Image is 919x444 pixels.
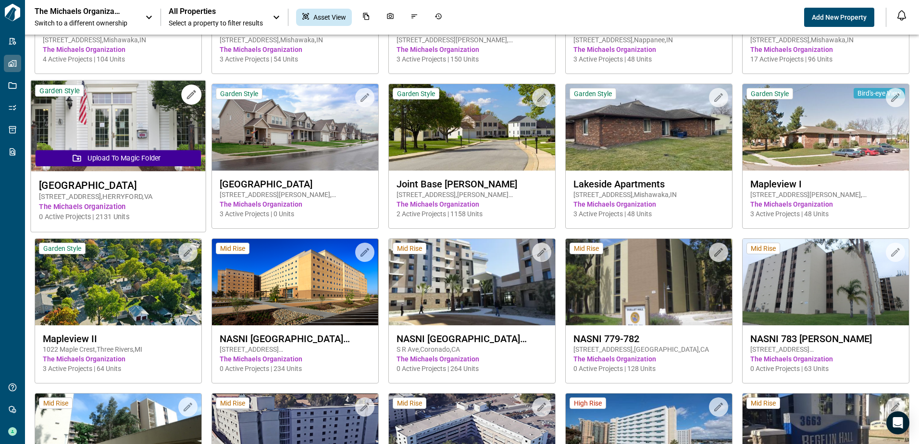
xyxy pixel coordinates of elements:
span: NASNI [GEOGRAPHIC_DATA][PERSON_NAME] [397,333,547,345]
img: property-asset [743,239,909,325]
span: Mapleview I [750,178,901,190]
span: 4 Active Projects | 104 Units [43,54,194,64]
span: Add New Property [812,12,867,22]
span: NASNI 779-782 [573,333,724,345]
span: [STREET_ADDRESS][PERSON_NAME] , Coronado , CA [750,345,901,354]
span: The Michaels Organization [750,354,901,364]
span: The Michaels Organization [220,354,371,364]
span: 3 Active Projects | 64 Units [43,364,194,373]
span: [STREET_ADDRESS][PERSON_NAME] , [GEOGRAPHIC_DATA] , IN [397,35,547,45]
span: 3 Active Projects | 48 Units [573,209,724,219]
span: Mid Rise [43,399,68,407]
span: Garden Style [574,89,612,98]
span: 3 Active Projects | 54 Units [220,54,371,64]
span: The Michaels Organization [220,45,371,54]
img: property-asset [389,239,555,325]
img: property-asset [212,84,378,171]
span: 1022 Maple Crest , Three Rivers , MI [43,345,194,354]
p: The Michaels Organization [35,7,121,16]
span: Garden Style [43,244,81,253]
span: Garden Style [397,89,435,98]
span: The Michaels Organization [750,199,901,209]
span: [STREET_ADDRESS] , HERRYFORD , VA [39,192,198,202]
button: Open notification feed [894,8,909,23]
span: Garden Style [39,86,79,95]
span: 3 Active Projects | 150 Units [397,54,547,64]
span: High Rise [574,399,602,407]
span: [STREET_ADDRESS] , [GEOGRAPHIC_DATA] , CA [573,345,724,354]
span: [STREET_ADDRESS] , Nappanee , IN [573,35,724,45]
img: property-asset [566,84,732,171]
span: S R Ave , Coronado , CA [397,345,547,354]
span: [GEOGRAPHIC_DATA] [220,178,371,190]
button: Add New Property [804,8,874,27]
span: Mid Rise [751,399,776,407]
span: Garden Style [751,89,789,98]
span: The Michaels Organization [397,45,547,54]
span: 0 Active Projects | 2131 Units [39,212,198,222]
span: Mid Rise [220,244,245,253]
div: Open Intercom Messenger [886,411,909,434]
span: The Michaels Organization [43,45,194,54]
img: property-asset [212,239,378,325]
span: [STREET_ADDRESS] , [PERSON_NAME][GEOGRAPHIC_DATA] , MD [397,190,547,199]
div: Asset View [296,9,352,26]
span: Lakeside Apartments [573,178,724,190]
span: The Michaels Organization [397,354,547,364]
div: Photos [381,9,400,26]
span: Select a property to filter results [169,18,263,28]
span: The Michaels Organization [573,45,724,54]
span: 0 Active Projects | 234 Units [220,364,371,373]
span: 3 Active Projects | 48 Units [573,54,724,64]
span: [GEOGRAPHIC_DATA] [39,179,198,191]
span: [STREET_ADDRESS] , Mishawaka , IN [43,35,194,45]
span: Joint Base [PERSON_NAME] [397,178,547,190]
span: 0 Active Projects | 63 Units [750,364,901,373]
span: 2 Active Projects | 1158 Units [397,209,547,219]
span: Mid Rise [397,244,422,253]
span: [STREET_ADDRESS] , Mishawaka , IN [573,190,724,199]
span: [STREET_ADDRESS] , Mishawaka , IN [750,35,901,45]
span: Mid Rise [751,244,776,253]
span: Mapleview II [43,333,194,345]
span: Mid Rise [574,244,599,253]
span: 3 Active Projects | 48 Units [750,209,901,219]
img: property-asset [35,239,201,325]
span: The Michaels Organization [750,45,901,54]
span: Mid Rise [220,399,245,407]
span: Switch to a different ownership [35,18,136,28]
span: 17 Active Projects | 96 Units [750,54,901,64]
span: The Michaels Organization [39,202,198,212]
div: Issues & Info [405,9,424,26]
div: Documents [357,9,376,26]
span: Mid Rise [397,399,422,407]
span: NASNI 783 [PERSON_NAME] [750,333,901,345]
span: The Michaels Organization [573,199,724,209]
span: [STREET_ADDRESS][PERSON_NAME] , [GEOGRAPHIC_DATA] , KS [220,190,371,199]
span: The Michaels Organization [397,199,547,209]
img: property-asset [743,84,909,171]
button: Upload to Magic Folder [36,150,201,166]
div: Job History [429,9,448,26]
span: [STREET_ADDRESS][PERSON_NAME] , [GEOGRAPHIC_DATA] , MI [750,190,901,199]
span: Garden Style [220,89,258,98]
span: Bird's-eye View [857,89,901,98]
span: 0 Active Projects | 264 Units [397,364,547,373]
span: The Michaels Organization [220,199,371,209]
span: The Michaels Organization [573,354,724,364]
span: The Michaels Organization [43,354,194,364]
span: 0 Active Projects | 128 Units [573,364,724,373]
span: [STREET_ADDRESS][PERSON_NAME] , Coronado , CA [220,345,371,354]
span: NASNI [GEOGRAPHIC_DATA][PERSON_NAME][PERSON_NAME] [220,333,371,345]
img: property-asset [31,81,205,172]
span: All Properties [169,7,263,16]
img: property-asset [566,239,732,325]
span: Asset View [313,12,346,22]
img: property-asset [389,84,555,171]
span: 3 Active Projects | 0 Units [220,209,371,219]
span: [STREET_ADDRESS] , Mishawaka , IN [220,35,371,45]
